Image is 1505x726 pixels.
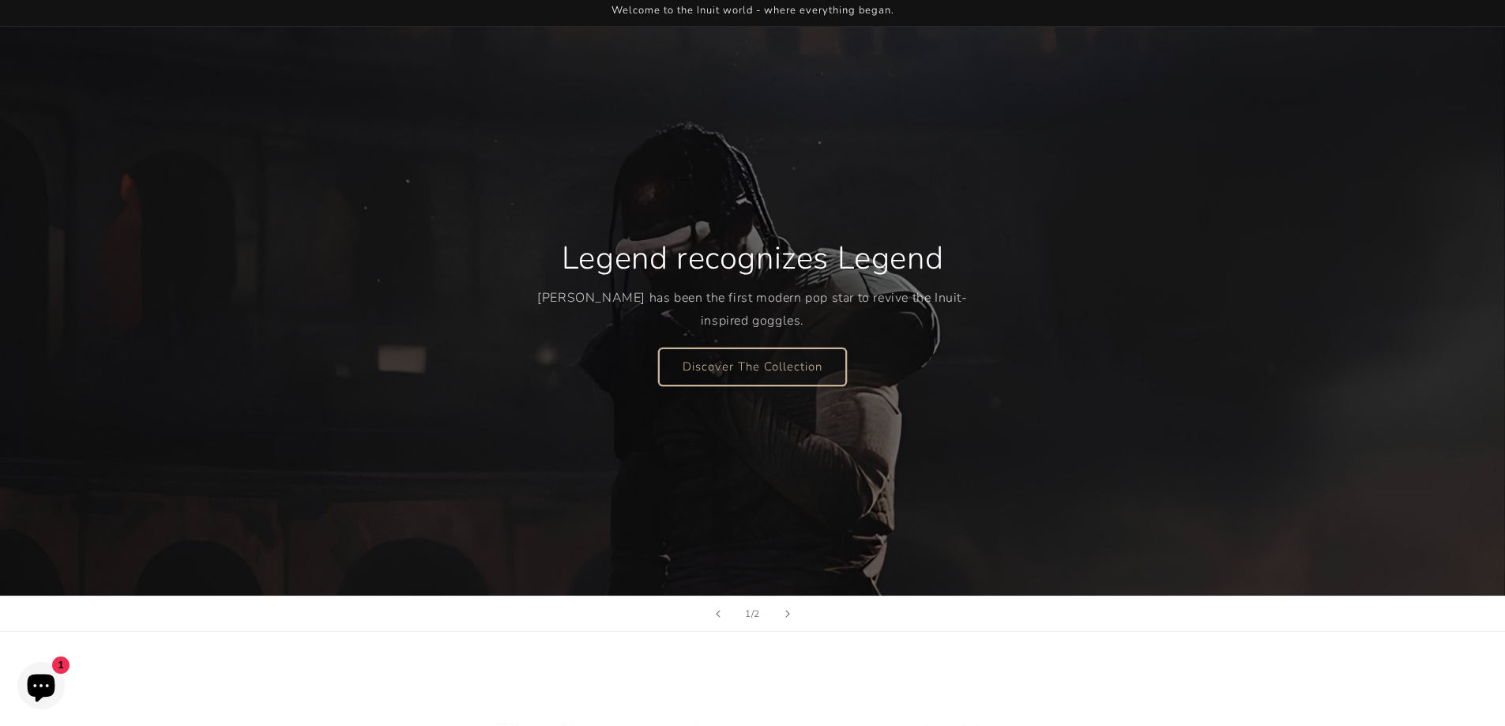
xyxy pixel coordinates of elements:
[659,348,846,385] a: Discover The Collection
[562,238,943,279] h2: Legend recognizes Legend
[537,287,968,333] p: [PERSON_NAME] has been the first modern pop star to revive the Inuit-inspired goggles.
[751,606,754,622] span: /
[611,3,894,17] span: Welcome to the Inuit world - where everything began.
[754,606,760,622] span: 2
[13,662,70,713] inbox-online-store-chat: Shopify online store chat
[701,596,736,631] button: Previous slide
[770,596,805,631] button: Next slide
[745,606,751,622] span: 1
